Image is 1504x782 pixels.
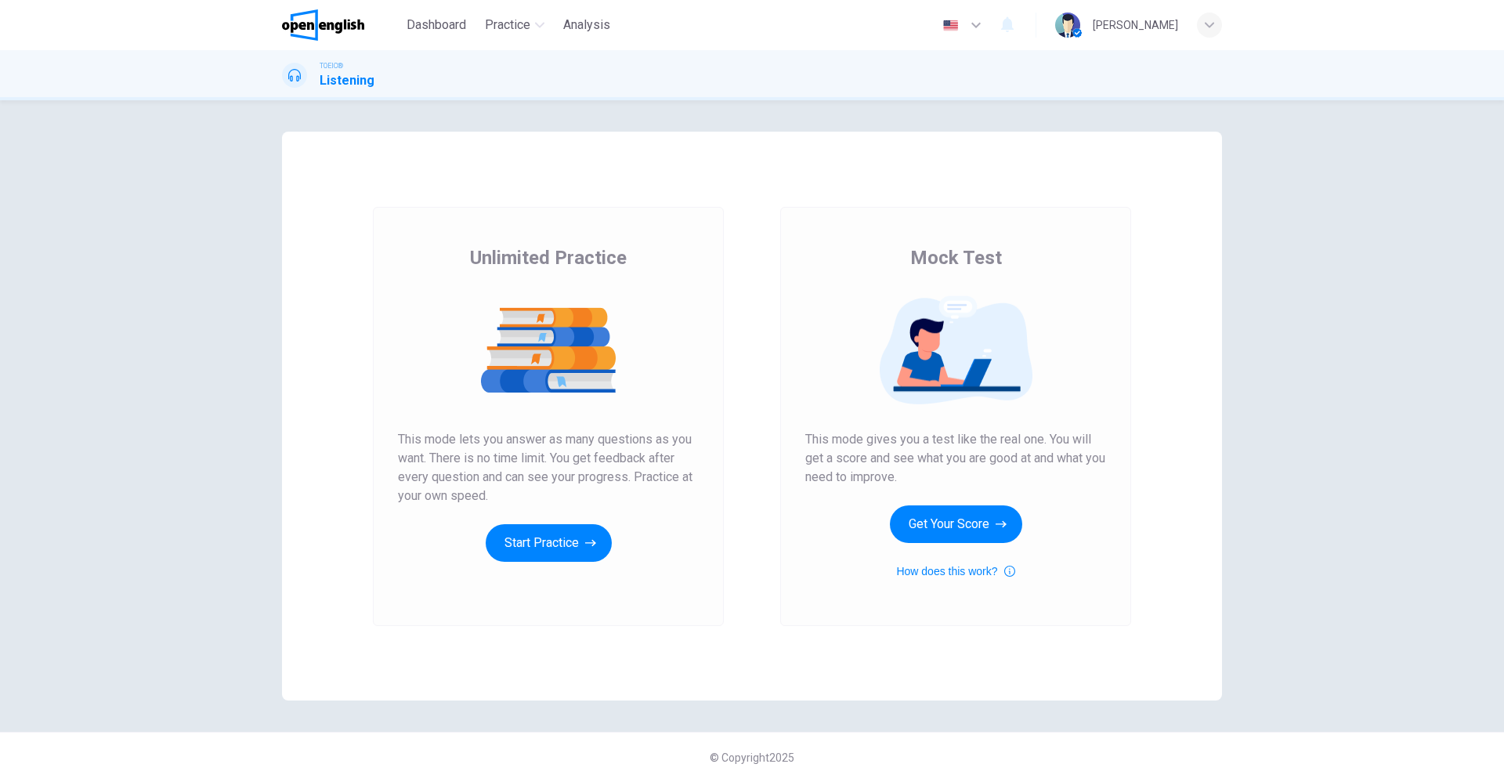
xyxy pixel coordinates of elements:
button: Start Practice [486,524,612,562]
button: How does this work? [896,562,1014,581]
h1: Listening [320,71,374,90]
img: Profile picture [1055,13,1080,38]
div: [PERSON_NAME] [1093,16,1178,34]
span: Dashboard [407,16,466,34]
button: Analysis [557,11,616,39]
button: Practice [479,11,551,39]
span: This mode lets you answer as many questions as you want. There is no time limit. You get feedback... [398,430,699,505]
span: Practice [485,16,530,34]
span: TOEIC® [320,60,343,71]
img: en [941,20,960,31]
img: OpenEnglish logo [282,9,364,41]
button: Get Your Score [890,505,1022,543]
span: Mock Test [910,245,1002,270]
button: Dashboard [400,11,472,39]
span: © Copyright 2025 [710,751,794,764]
span: This mode gives you a test like the real one. You will get a score and see what you are good at a... [805,430,1106,487]
a: OpenEnglish logo [282,9,400,41]
span: Analysis [563,16,610,34]
span: Unlimited Practice [470,245,627,270]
